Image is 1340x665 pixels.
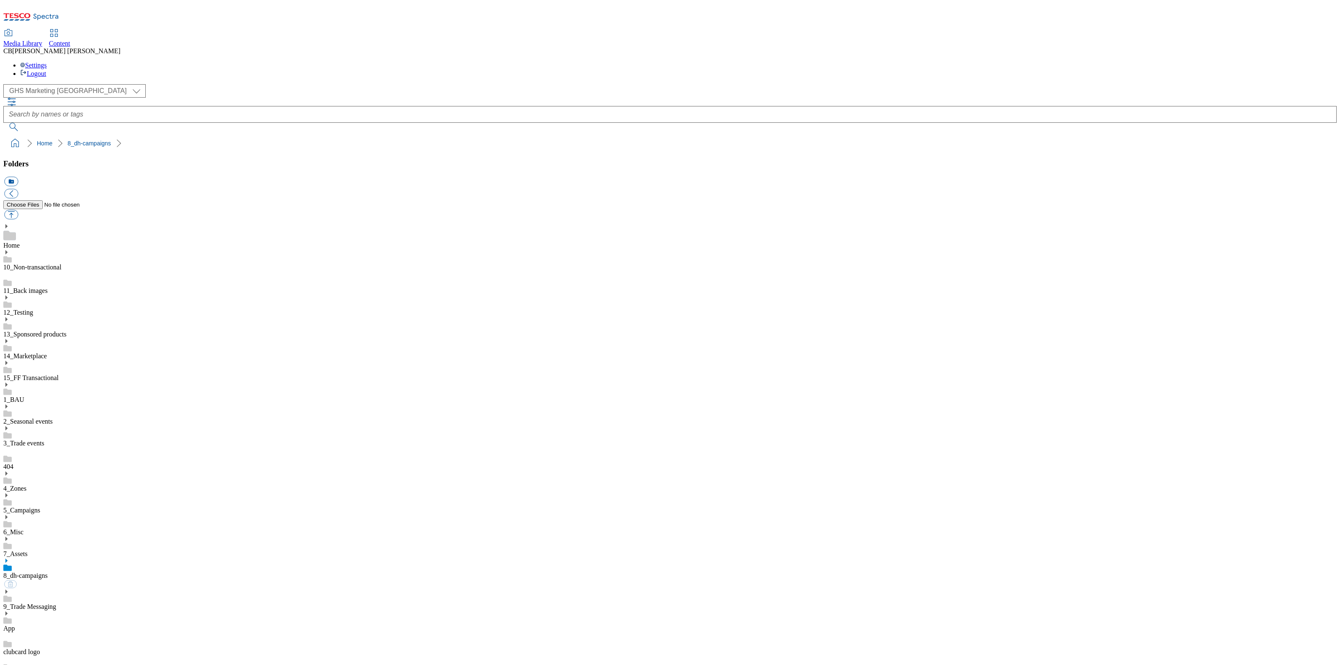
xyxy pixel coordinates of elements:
[3,242,20,249] a: Home
[3,396,24,403] a: 1_BAU
[8,137,22,150] a: home
[20,70,46,77] a: Logout
[3,106,1337,123] input: Search by names or tags
[3,331,67,338] a: 13_Sponsored products
[49,30,70,47] a: Content
[3,528,23,536] a: 6_Misc
[67,140,111,147] a: 8_dh-campaigns
[49,40,70,47] span: Content
[3,648,40,655] a: clubcard logo
[3,603,56,610] a: 9_Trade Messaging
[37,140,52,147] a: Home
[20,62,47,69] a: Settings
[3,374,59,381] a: 15_FF Transactional
[3,47,12,54] span: CB
[3,507,40,514] a: 5_Campaigns
[3,309,33,316] a: 12_Testing
[3,159,1337,168] h3: Folders
[3,264,62,271] a: 10_Non-transactional
[3,40,42,47] span: Media Library
[3,352,47,360] a: 14_Marketplace
[3,418,53,425] a: 2_Seasonal events
[3,440,44,447] a: 3_Trade events
[3,287,48,294] a: 11_Back images
[12,47,120,54] span: [PERSON_NAME] [PERSON_NAME]
[3,135,1337,151] nav: breadcrumb
[3,572,48,579] a: 8_dh-campaigns
[3,463,13,470] a: 404
[3,30,42,47] a: Media Library
[3,550,28,557] a: 7_Assets
[3,625,15,632] a: App
[3,485,26,492] a: 4_Zones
